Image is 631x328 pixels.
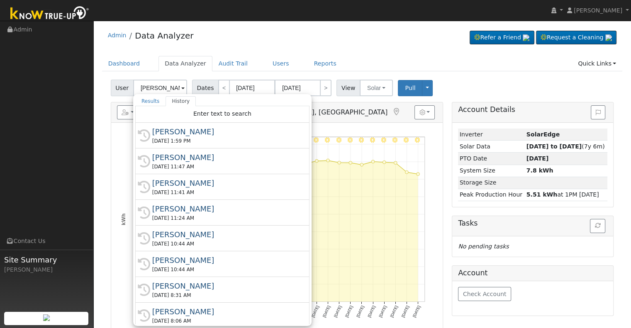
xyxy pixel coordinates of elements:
i: 8/15 - Clear [336,137,341,142]
td: PTO Date [458,153,525,165]
span: Enter text to search [193,110,251,117]
i: 8/16 - Clear [347,137,352,142]
i: History [138,258,150,270]
i: History [138,181,150,193]
div: [PERSON_NAME] [152,126,300,137]
a: Results [135,96,166,106]
td: at 1PM [DATE] [525,189,607,201]
i: No pending tasks [458,243,509,250]
span: Site Summary [4,254,89,265]
i: 8/13 - Clear [314,137,319,142]
a: < [218,80,230,96]
div: [DATE] 11:24 AM [152,214,300,222]
div: [DATE] 1:59 PM [152,137,300,145]
h5: Tasks [458,219,607,228]
circle: onclick="" [382,161,386,164]
i: 8/19 - Clear [381,137,386,142]
strong: [DATE] to [DATE] [526,143,582,150]
text: [DATE] [412,305,421,318]
span: [PERSON_NAME] [574,7,622,14]
span: User [111,80,134,96]
a: Users [266,56,295,71]
div: [PERSON_NAME] [152,255,300,266]
text: [DATE] [367,305,376,318]
span: View [336,80,360,96]
span: Pull [405,85,415,91]
button: Solar [360,80,393,96]
circle: onclick="" [326,159,329,162]
a: History [166,96,196,106]
span: [GEOGRAPHIC_DATA], [GEOGRAPHIC_DATA] [246,108,388,116]
img: retrieve [43,314,50,321]
a: Data Analyzer [135,31,193,41]
img: Know True-Up [6,5,93,23]
span: (7y 6m) [526,143,605,150]
a: Dashboard [102,56,146,71]
i: History [138,232,150,245]
img: retrieve [523,34,529,41]
div: [PERSON_NAME] [152,152,300,163]
input: Select a User [133,80,187,96]
td: Solar Data [458,141,525,153]
div: [DATE] 10:44 AM [152,266,300,273]
td: Inverter [458,129,525,141]
circle: onclick="" [338,161,341,165]
a: Admin [108,32,127,39]
div: [DATE] 10:44 AM [152,240,300,248]
span: [DATE] [526,155,549,162]
text: kWh [120,214,126,226]
strong: 5.51 kWh [526,191,558,198]
text: [DATE] [400,305,410,318]
span: Check Account [463,291,507,297]
div: [PERSON_NAME] [152,177,300,189]
button: Check Account [458,287,511,301]
i: History [138,284,150,296]
i: 8/20 - Clear [392,137,397,142]
a: Audit Trail [212,56,254,71]
h5: Account Details [458,105,607,114]
circle: onclick="" [371,160,375,163]
div: [PERSON_NAME] [152,229,300,240]
div: [PERSON_NAME] [152,203,300,214]
img: retrieve [605,34,612,41]
a: Refer a Friend [470,31,534,45]
div: [DATE] 8:06 AM [152,317,300,325]
td: System Size [458,165,525,177]
circle: onclick="" [349,161,352,165]
a: Data Analyzer [158,56,212,71]
i: History [138,129,150,142]
a: Map [392,108,401,116]
button: Pull [398,80,422,96]
div: [PERSON_NAME] [4,265,89,274]
td: Peak Production Hour [458,189,525,201]
a: Reports [308,56,343,71]
i: History [138,155,150,168]
circle: onclick="" [315,160,318,163]
div: [PERSON_NAME] [152,306,300,317]
text: [DATE] [356,305,365,318]
circle: onclick="" [360,163,363,167]
i: 8/18 - Clear [370,137,375,142]
a: Request a Cleaning [536,31,616,45]
circle: onclick="" [417,173,420,176]
strong: 7.8 kWh [526,167,553,174]
strong: ID: 634945, authorized: 01/01/20 [526,131,560,138]
i: 8/21 - MostlyClear [404,137,409,142]
text: [DATE] [322,305,331,318]
i: 8/14 - Clear [325,137,330,142]
circle: onclick="" [394,161,397,165]
i: History [138,207,150,219]
text: [DATE] [378,305,387,318]
td: Storage Size [458,177,525,189]
a: Quick Links [572,56,622,71]
text: [DATE] [310,305,320,318]
i: 8/22 - Clear [415,137,420,142]
i: History [138,309,150,322]
div: [DATE] 11:47 AM [152,163,300,170]
circle: onclick="" [405,171,408,174]
text: [DATE] [389,305,399,318]
button: Issue History [591,105,605,119]
text: [DATE] [344,305,354,318]
span: Dates [192,80,219,96]
h5: Account [458,269,487,277]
